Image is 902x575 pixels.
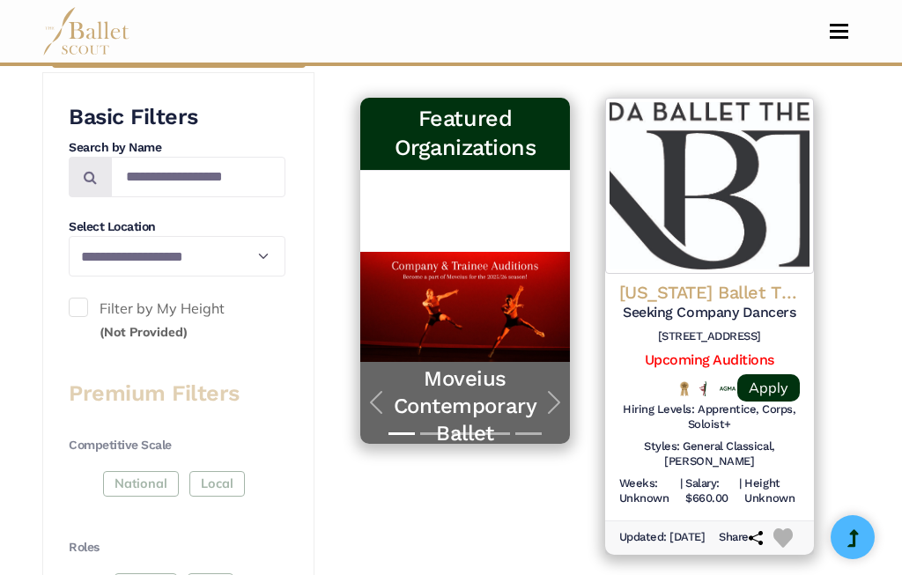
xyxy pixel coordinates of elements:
img: Union [720,386,736,392]
h6: Hiring Levels: Apprentice, Corps, Soloist+ [619,402,800,432]
h6: Share [719,530,763,545]
h6: Updated: [DATE] [619,530,706,545]
h6: Height Unknown [744,476,800,506]
h6: [STREET_ADDRESS] [619,329,800,344]
h6: | [680,476,683,506]
img: Heart [773,528,794,549]
img: National [678,381,691,396]
h3: Featured Organizations [374,105,555,163]
a: Apply [737,374,800,402]
h4: [US_STATE] Ballet Theatre (NBT) [619,281,800,304]
h6: Salary: $660.00 [685,476,736,506]
h5: Seeking Company Dancers [619,304,800,322]
h6: | [739,476,742,506]
button: Slide 1 [388,424,415,444]
h4: Search by Name [69,139,285,157]
label: Filter by My Height [69,298,285,343]
button: Slide 2 [420,424,447,444]
h3: Premium Filters [69,380,285,409]
h6: Weeks: Unknown [619,476,676,506]
h6: Styles: General Classical, [PERSON_NAME] [619,439,800,469]
button: Toggle navigation [818,23,860,40]
input: Search by names... [111,157,285,198]
img: Logo [605,98,814,274]
h4: Select Location [69,218,285,236]
h4: Roles [69,539,285,557]
h4: Competitive Scale [69,437,285,454]
a: Upcoming Auditions [645,351,774,368]
img: All [699,381,706,396]
button: Slide 5 [515,424,542,444]
button: Slide 4 [484,424,510,444]
a: Moveius Contemporary Ballet [378,365,551,448]
h3: Basic Filters [69,103,285,132]
button: Slide 3 [452,424,478,444]
small: (Not Provided) [100,324,188,340]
